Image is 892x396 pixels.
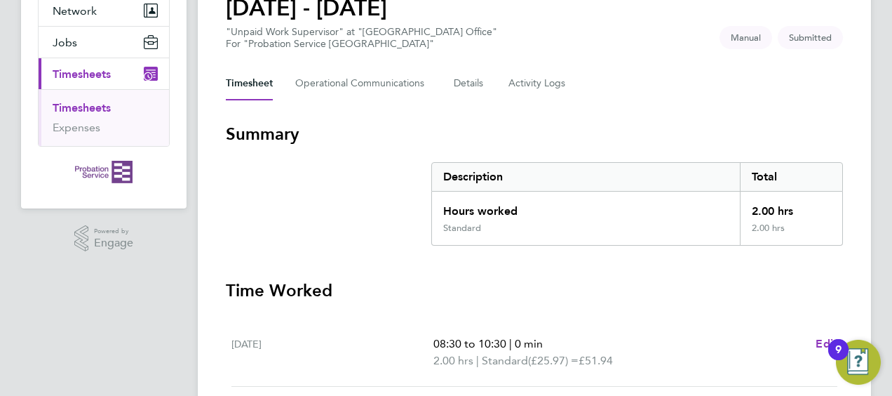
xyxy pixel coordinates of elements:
[482,352,528,369] span: Standard
[740,192,842,223] div: 2.00 hrs
[778,26,843,49] span: This timesheet is Submitted.
[433,337,506,350] span: 08:30 to 10:30
[431,162,843,246] div: Summary
[53,101,111,114] a: Timesheets
[579,354,613,367] span: £51.94
[94,225,133,237] span: Powered by
[53,121,100,134] a: Expenses
[432,163,740,191] div: Description
[432,192,740,223] div: Hours worked
[816,336,837,352] a: Edit
[740,223,842,245] div: 2.00 hrs
[231,336,433,369] div: [DATE]
[528,354,579,367] span: (£25.97) =
[53,67,111,81] span: Timesheets
[508,67,567,100] button: Activity Logs
[509,337,512,350] span: |
[53,4,97,18] span: Network
[39,89,169,146] div: Timesheets
[740,163,842,191] div: Total
[226,26,497,50] div: "Unpaid Work Supervisor" at "[GEOGRAPHIC_DATA] Office"
[515,337,543,350] span: 0 min
[53,36,77,49] span: Jobs
[816,337,837,350] span: Edit
[836,340,881,385] button: Open Resource Center, 9 new notifications
[75,161,132,183] img: probationservice-logo-retina.png
[476,354,479,367] span: |
[443,223,481,234] div: Standard
[226,123,843,145] h3: Summary
[38,161,170,183] a: Go to home page
[454,67,486,100] button: Details
[226,38,497,50] div: For "Probation Service [GEOGRAPHIC_DATA]"
[226,279,843,302] h3: Time Worked
[295,67,431,100] button: Operational Communications
[94,237,133,249] span: Engage
[74,225,134,252] a: Powered byEngage
[226,67,273,100] button: Timesheet
[39,58,169,89] button: Timesheets
[39,27,169,58] button: Jobs
[835,350,842,368] div: 9
[433,354,473,367] span: 2.00 hrs
[719,26,772,49] span: This timesheet was manually created.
